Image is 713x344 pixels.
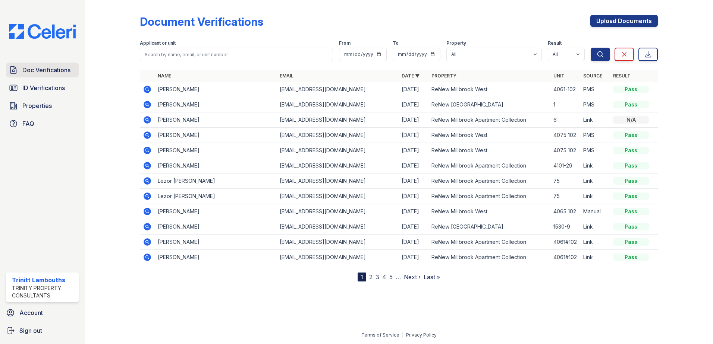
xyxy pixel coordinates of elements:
a: 2 [369,273,373,281]
a: Next › [404,273,421,281]
td: 6 [550,112,580,128]
a: Unit [553,73,565,79]
a: Sign out [3,323,82,338]
td: [DATE] [399,250,428,265]
label: To [393,40,399,46]
td: 4061#102 [550,235,580,250]
td: [PERSON_NAME] [155,128,277,143]
td: [EMAIL_ADDRESS][DOMAIN_NAME] [277,97,399,112]
td: [EMAIL_ADDRESS][DOMAIN_NAME] [277,219,399,235]
td: [EMAIL_ADDRESS][DOMAIN_NAME] [277,128,399,143]
div: 1 [358,273,366,281]
div: Trinity Property Consultants [12,284,76,299]
div: Pass [613,101,649,108]
a: Terms of Service [361,332,399,338]
td: [PERSON_NAME] [155,97,277,112]
div: Pass [613,192,649,200]
td: ReNew Millbrook Apartment Collection [428,235,550,250]
a: 5 [389,273,393,281]
label: From [339,40,351,46]
a: Email [280,73,293,79]
td: 1 [550,97,580,112]
div: Pass [613,162,649,169]
td: Link [580,158,610,173]
td: [DATE] [399,235,428,250]
div: Pass [613,86,649,93]
td: ReNew Millbrook West [428,82,550,97]
a: Result [613,73,631,79]
span: FAQ [22,119,34,128]
td: ReNew [GEOGRAPHIC_DATA] [428,219,550,235]
td: [EMAIL_ADDRESS][DOMAIN_NAME] [277,143,399,158]
td: 4061-102 [550,82,580,97]
td: [EMAIL_ADDRESS][DOMAIN_NAME] [277,189,399,204]
td: PMS [580,82,610,97]
div: | [402,332,403,338]
td: Lezor [PERSON_NAME] [155,173,277,189]
td: ReNew Millbrook West [428,143,550,158]
td: 4101-29 [550,158,580,173]
label: Result [548,40,562,46]
div: Pass [613,223,649,230]
a: Last » [424,273,440,281]
td: Link [580,219,610,235]
div: Pass [613,177,649,185]
td: ReNew Millbrook Apartment Collection [428,173,550,189]
td: 75 [550,173,580,189]
td: ReNew Millbrook Apartment Collection [428,189,550,204]
td: [DATE] [399,204,428,219]
td: ReNew Millbrook Apartment Collection [428,250,550,265]
a: Properties [6,98,79,113]
a: ID Verifications [6,80,79,95]
a: Privacy Policy [406,332,437,338]
label: Property [446,40,466,46]
td: [EMAIL_ADDRESS][DOMAIN_NAME] [277,82,399,97]
td: PMS [580,128,610,143]
a: 3 [376,273,379,281]
div: Trinitt Lambouths [12,275,76,284]
td: PMS [580,97,610,112]
div: Pass [613,254,649,261]
span: Doc Verifications [22,66,70,74]
td: [EMAIL_ADDRESS][DOMAIN_NAME] [277,112,399,128]
td: ReNew [GEOGRAPHIC_DATA] [428,97,550,112]
div: Document Verifications [140,15,263,28]
td: [EMAIL_ADDRESS][DOMAIN_NAME] [277,173,399,189]
td: 75 [550,189,580,204]
td: [PERSON_NAME] [155,143,277,158]
td: [PERSON_NAME] [155,82,277,97]
span: … [396,273,401,281]
a: Property [431,73,456,79]
span: Account [19,308,43,317]
td: Link [580,250,610,265]
span: ID Verifications [22,83,65,92]
td: [DATE] [399,82,428,97]
td: [DATE] [399,97,428,112]
div: Pass [613,208,649,215]
td: [EMAIL_ADDRESS][DOMAIN_NAME] [277,250,399,265]
td: Link [580,235,610,250]
td: ReNew Millbrook Apartment Collection [428,112,550,128]
td: [PERSON_NAME] [155,219,277,235]
td: ReNew Millbrook Apartment Collection [428,158,550,173]
td: [DATE] [399,189,428,204]
div: Pass [613,147,649,154]
td: 1530-9 [550,219,580,235]
td: [DATE] [399,143,428,158]
div: N/A [613,116,649,124]
td: ReNew Millbrook West [428,128,550,143]
td: [EMAIL_ADDRESS][DOMAIN_NAME] [277,235,399,250]
td: [DATE] [399,112,428,128]
td: [PERSON_NAME] [155,112,277,128]
a: Account [3,305,82,320]
td: 4061#102 [550,250,580,265]
td: [PERSON_NAME] [155,204,277,219]
td: Link [580,173,610,189]
div: Pass [613,131,649,139]
a: 4 [382,273,386,281]
td: [DATE] [399,158,428,173]
a: Date ▼ [402,73,420,79]
a: Source [583,73,602,79]
a: Upload Documents [590,15,658,27]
